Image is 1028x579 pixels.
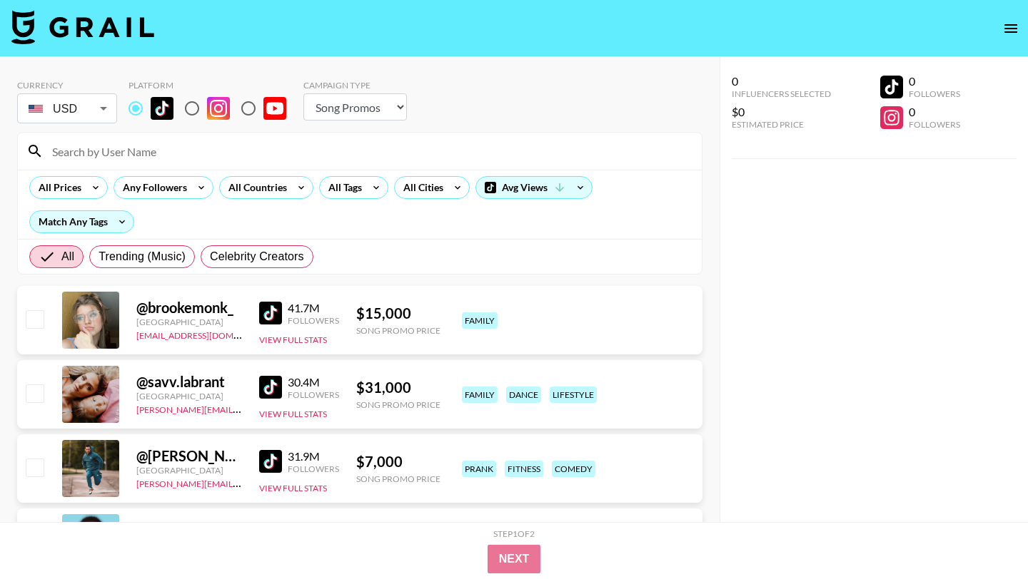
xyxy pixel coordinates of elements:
div: $ 15,000 [356,304,440,322]
div: Song Promo Price [356,399,440,410]
img: Grail Talent [11,10,154,44]
img: TikTok [259,302,282,324]
div: Any Followers [114,177,190,198]
div: Followers [288,315,339,326]
img: Instagram [207,97,230,120]
button: View Full Stats [259,334,327,345]
div: Step 1 of 2 [493,528,535,539]
button: View Full Stats [259,483,327,493]
span: All [61,248,74,265]
div: comedy [552,461,595,477]
button: open drawer [997,14,1025,43]
div: 30.4M [288,375,339,389]
a: [EMAIL_ADDRESS][DOMAIN_NAME] [136,327,280,341]
div: Influencers Selected [732,88,831,99]
span: Celebrity Creators [210,248,304,265]
a: [PERSON_NAME][EMAIL_ADDRESS][DOMAIN_NAME] [136,476,348,489]
div: @ brookemonk_ [136,299,242,317]
div: USD [20,96,114,121]
div: 0 [732,74,831,88]
div: Campaign Type [303,80,407,91]
div: Estimated Price [732,119,831,130]
div: Avg Views [476,177,592,198]
input: Search by User Name [44,140,693,163]
div: 0 [909,105,960,119]
div: 0 [909,74,960,88]
div: Followers [288,389,339,400]
div: fitness [505,461,543,477]
div: Song Promo Price [356,473,440,484]
button: View Full Stats [259,409,327,419]
span: Trending (Music) [99,248,186,265]
div: @ swa9in [136,521,242,539]
div: dance [506,386,541,403]
div: $ 31,000 [356,379,440,396]
div: prank [462,461,496,477]
div: family [462,386,498,403]
div: Platform [128,80,298,91]
div: Match Any Tags [30,211,133,232]
div: [GEOGRAPHIC_DATA] [136,317,242,327]
img: TikTok [259,376,282,399]
div: [GEOGRAPHIC_DATA] [136,465,242,476]
div: All Tags [320,177,365,198]
div: Song Promo Price [356,325,440,336]
div: @ savv.labrant [136,373,242,391]
div: All Prices [30,177,84,198]
img: YouTube [263,97,286,120]
div: 31.9M [288,449,339,463]
div: Followers [288,463,339,474]
button: Next [488,545,541,573]
div: @ [PERSON_NAME].[PERSON_NAME] [136,447,242,465]
div: 41.7M [288,301,339,315]
img: TikTok [259,450,282,473]
div: $0 [732,105,831,119]
div: All Countries [220,177,290,198]
div: Currency [17,80,117,91]
a: [PERSON_NAME][EMAIL_ADDRESS][DOMAIN_NAME] [136,401,348,415]
div: Followers [909,119,960,130]
div: lifestyle [550,386,597,403]
img: TikTok [151,97,173,120]
div: [GEOGRAPHIC_DATA] [136,391,242,401]
div: $ 7,000 [356,453,440,471]
div: All Cities [395,177,446,198]
div: Followers [909,88,960,99]
iframe: Drift Widget Chat Controller [957,508,1011,562]
div: family [462,312,498,329]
